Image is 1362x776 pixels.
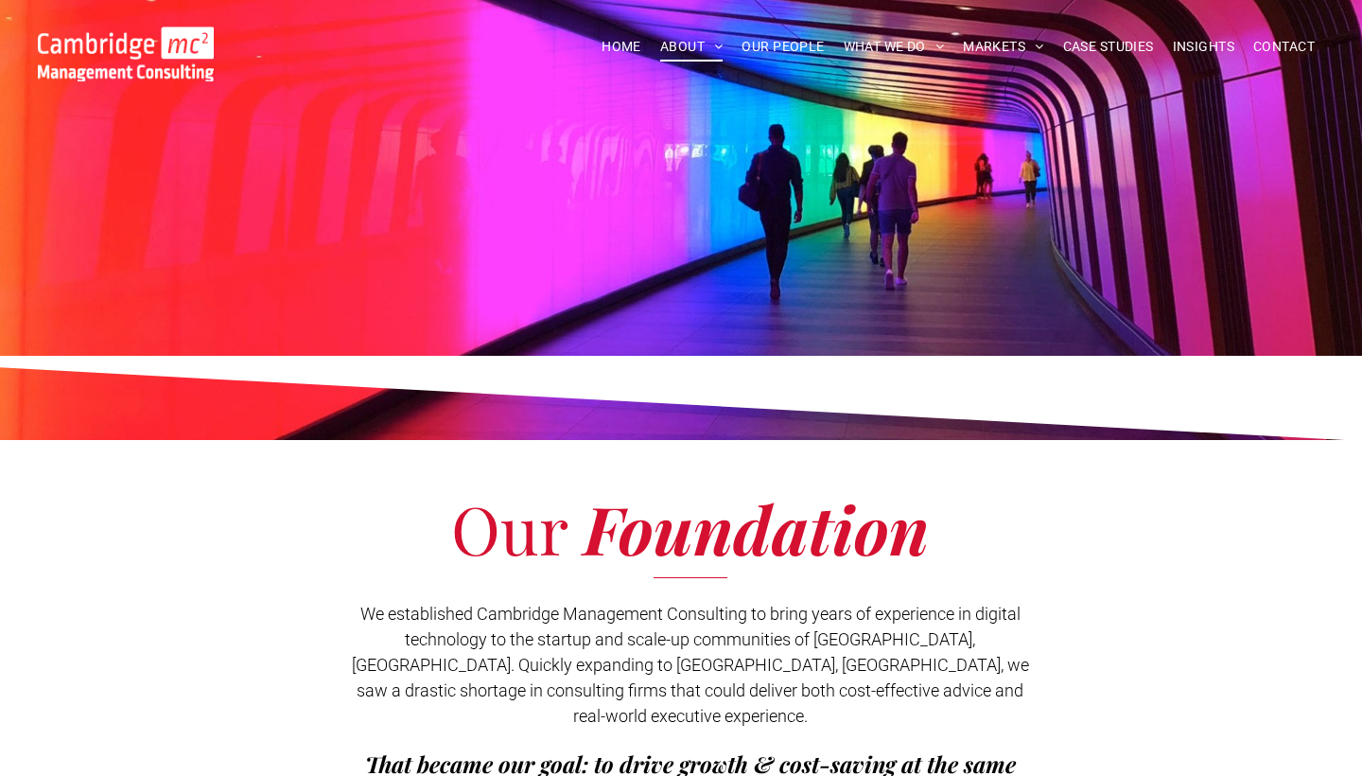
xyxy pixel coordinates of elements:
img: Go to Homepage [38,26,214,81]
a: Your Business Transformed | Cambridge Management Consulting [38,29,214,49]
a: MARKETS [953,32,1053,62]
a: HOME [592,32,651,62]
a: CONTACT [1244,32,1324,62]
a: WHAT WE DO [834,32,954,62]
a: CASE STUDIES [1054,32,1163,62]
a: ABOUT [651,32,733,62]
a: INSIGHTS [1163,32,1244,62]
span: Our [451,484,567,573]
span: Foundation [584,484,929,573]
span: We established Cambridge Management Consulting to bring years of experience in digital technology... [352,604,1029,726]
a: OUR PEOPLE [732,32,833,62]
